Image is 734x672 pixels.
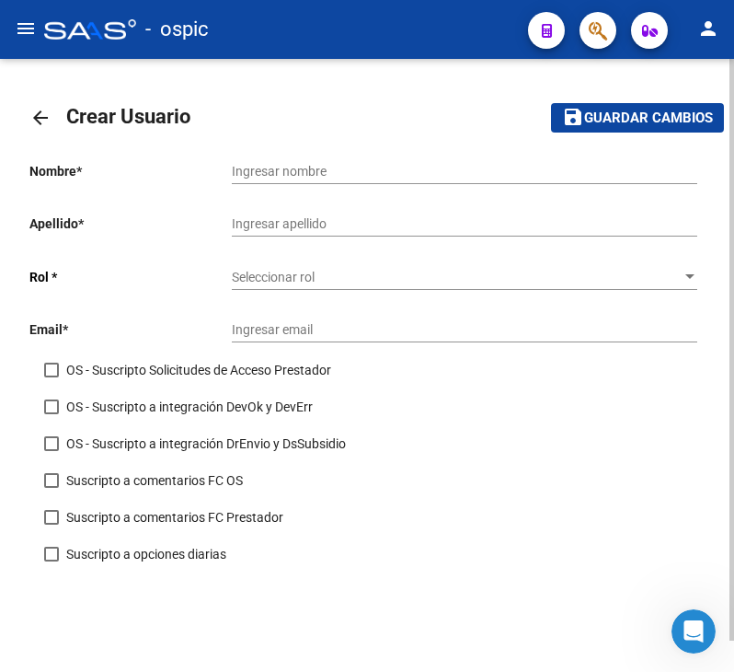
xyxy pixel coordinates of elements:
[66,506,283,528] span: Suscripto a comentarios FC Prestador
[66,543,226,565] span: Suscripto a opciones diarias
[551,103,724,132] button: Guardar cambios
[66,359,331,381] span: OS - Suscripto Solicitudes de Acceso Prestador
[66,396,313,418] span: OS - Suscripto a integración DevOk y DevErr
[66,469,243,492] span: Suscripto a comentarios FC OS
[562,106,584,128] mat-icon: save
[145,9,209,50] span: - ospic
[66,105,190,128] span: Crear Usuario
[697,17,719,40] mat-icon: person
[671,609,716,654] iframe: Intercom live chat
[29,267,232,287] p: Rol *
[29,214,232,234] p: Apellido
[232,270,681,285] span: Seleccionar rol
[15,17,37,40] mat-icon: menu
[29,319,232,340] p: Email
[29,107,52,129] mat-icon: arrow_back
[66,433,346,455] span: OS - Suscripto a integración DrEnvio y DsSubsidio
[584,110,713,127] span: Guardar cambios
[29,161,232,181] p: Nombre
